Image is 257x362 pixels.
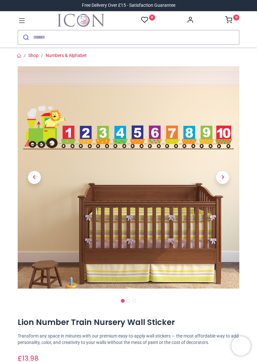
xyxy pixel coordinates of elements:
[18,30,33,44] button: Submit
[46,53,87,58] a: Numbers & Alphabet
[82,2,175,9] div: Free Delivery Over £15 - Satisfaction Guarantee
[18,317,239,328] h1: Lion Number Train Nursery Wall Sticker
[58,14,104,27] img: Icon Wall Stickers
[206,100,240,255] a: Next
[18,333,239,346] p: Transform any space in minutes with our premium easy-to-apply wall stickers — the most affordable...
[28,53,39,58] a: Shop
[18,66,239,289] img: Lion Number Train Nursery Wall Sticker
[28,171,41,184] span: Previous
[141,16,155,24] a: 0
[149,14,155,21] sup: 0
[225,18,239,23] a: 0
[18,100,51,255] a: Previous
[58,14,104,27] a: Logo of Icon Wall Stickers
[187,18,194,23] a: Account Info
[233,14,239,21] sup: 0
[216,171,229,184] span: Next
[231,336,251,356] iframe: Brevo live chat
